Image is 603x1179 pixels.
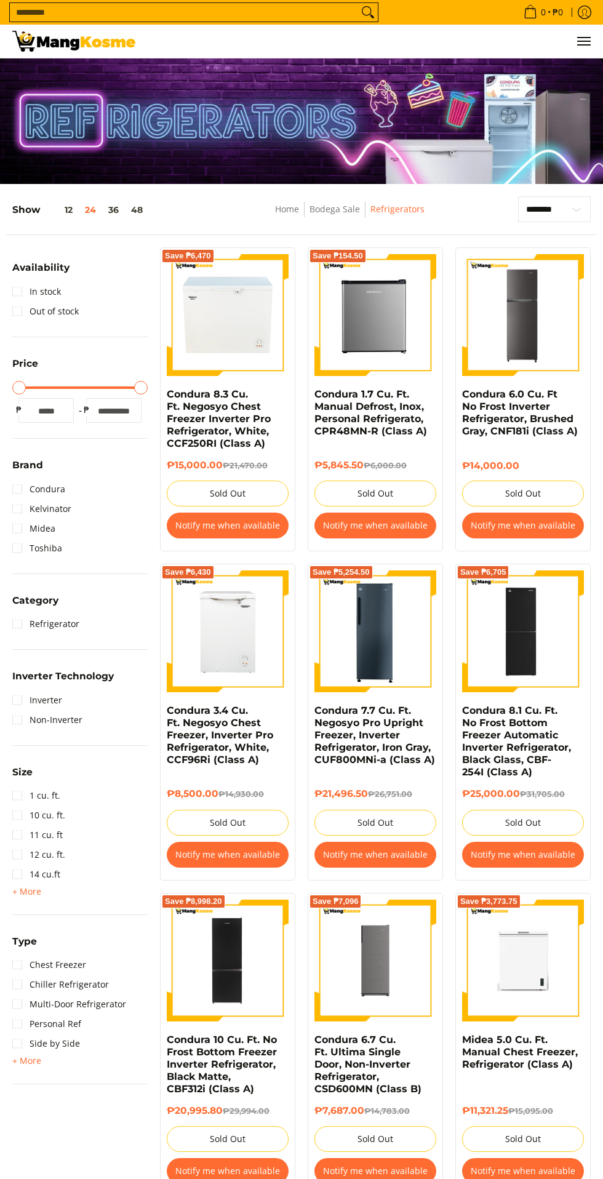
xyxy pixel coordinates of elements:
[551,8,565,17] span: ₱0
[12,359,38,377] summary: Open
[314,254,436,376] img: Condura 1.7 Cu. Ft. Manual Defrost, Inox, Personal Refrigerato, CPR48MN-R (Class A)
[12,825,63,845] a: 11 cu. ft
[364,461,407,470] del: ₱6,000.00
[12,1014,81,1034] a: Personal Ref
[314,1034,421,1095] a: Condura 6.7 Cu. Ft. Ultima Single Door, Non-Inverter Refrigerator, CSD600MN (Class B)
[358,3,378,22] button: Search
[12,596,58,614] summary: Open
[12,786,60,805] a: 1 cu. ft.
[12,845,65,865] a: 12 cu. ft.
[462,460,584,471] h6: ₱14,000.00
[316,570,434,692] img: Condura 7.7 Cu. Ft. Negosyo Pro Upright Freezer, Inverter Refrigerator, Iron Gray, CUF800MNi-a (C...
[313,252,363,260] span: Save ₱154.50
[12,767,33,777] span: Size
[314,810,436,836] button: Sold Out
[167,254,289,376] img: Condura 8.3 Cu. Ft. Negosyo Chest Freezer Inverter Pro Refrigerator, White, CCF250RI (Class A)
[314,388,427,437] a: Condura 1.7 Cu. Ft. Manual Defrost, Inox, Personal Refrigerato, CPR48MN-R (Class A)
[167,705,273,765] a: Condura 3.4 Cu. Ft. Negosyo Chest Freezer, Inverter Pro Refrigerator, White, CCF96Ri (Class A)
[167,842,289,868] button: Notify me when available
[125,205,149,215] button: 48
[167,1105,289,1117] h6: ₱20,995.80
[465,570,581,692] img: Condura 8.1 Cu. Ft. No Frost Bottom Freezer Automatic Inverter Refrigerator, Black Glass, CBF-254...
[218,789,264,799] del: ₱14,930.00
[80,404,92,416] span: ₱
[165,898,222,905] span: Save ₱8,998.20
[12,282,61,302] a: In stock
[12,994,126,1014] a: Multi-Door Refrigerator
[223,1106,270,1116] del: ₱29,994.00
[12,865,60,884] a: 14 cu.ft
[12,519,55,538] a: Midea
[12,302,79,321] a: Out of stock
[167,788,289,800] h6: ₱8,500.00
[370,203,425,215] a: Refrigerators
[462,254,584,376] img: Condura 6.0 Cu. Ft No Frost Inverter Refrigerator, Brushed Gray, CNF181i (Class A)
[12,937,37,955] summary: Open
[462,705,571,778] a: Condura 8.1 Cu. Ft. No Frost Bottom Freezer Automatic Inverter Refrigerator, Black Glass, CBF-254...
[313,569,370,576] span: Save ₱5,254.50
[12,767,33,786] summary: Open
[462,481,584,506] button: Sold Out
[12,479,65,499] a: Condura
[314,513,436,538] button: Notify me when available
[368,789,412,799] del: ₱26,751.00
[218,202,481,230] nav: Breadcrumbs
[462,810,584,836] button: Sold Out
[12,263,70,272] span: Availability
[167,1034,277,1095] a: Condura 10 Cu. Ft. No Frost Bottom Freezer Inverter Refrigerator, Black Matte, CBF312i (Class A)
[12,404,25,416] span: ₱
[167,810,289,836] button: Sold Out
[314,705,435,765] a: Condura 7.7 Cu. Ft. Negosyo Pro Upright Freezer, Inverter Refrigerator, Iron Gray, CUF800MNi-a (C...
[12,1034,80,1053] a: Side by Side
[148,25,591,58] ul: Customer Navigation
[12,805,65,825] a: 10 cu. ft.
[12,887,41,897] span: + More
[167,481,289,506] button: Sold Out
[165,569,211,576] span: Save ₱6,430
[314,1126,436,1152] button: Sold Out
[508,1106,553,1116] del: ₱15,095.00
[462,842,584,868] button: Notify me when available
[12,671,114,681] span: Inverter Technology
[12,710,82,730] a: Non-Inverter
[539,8,548,17] span: 0
[12,596,58,605] span: Category
[12,460,43,479] summary: Open
[314,1105,436,1117] h6: ₱7,687.00
[520,6,567,19] span: •
[314,481,436,506] button: Sold Out
[12,884,41,899] summary: Open
[314,459,436,471] h6: ₱5,845.50
[364,1106,410,1116] del: ₱14,783.00
[12,359,38,368] span: Price
[167,900,289,1021] img: Condura 10 Cu. Ft. No Frost Bottom Freezer Inverter Refrigerator, Black Matte, CBF312i (Class A)
[462,513,584,538] button: Notify me when available
[462,388,578,437] a: Condura 6.0 Cu. Ft No Frost Inverter Refrigerator, Brushed Gray, CNF181i (Class A)
[462,914,584,1007] img: Midea 5.0 Cu. Ft. Manual Chest Freezer, Refrigerator (Class A)
[12,204,149,215] h5: Show
[460,569,506,576] span: Save ₱6,705
[12,499,71,519] a: Kelvinator
[460,898,517,905] span: Save ₱3,773.75
[462,1034,578,1070] a: Midea 5.0 Cu. Ft. Manual Chest Freezer, Refrigerator (Class A)
[12,1053,41,1068] summary: Open
[167,513,289,538] button: Notify me when available
[79,205,102,215] button: 24
[167,388,271,449] a: Condura 8.3 Cu. Ft. Negosyo Chest Freezer Inverter Pro Refrigerator, White, CCF250RI (Class A)
[462,788,584,800] h6: ₱25,000.00
[40,205,79,215] button: 12
[12,671,114,690] summary: Open
[313,898,359,905] span: Save ₱7,096
[520,789,565,799] del: ₱31,705.00
[12,955,86,975] a: Chest Freezer
[275,203,299,215] a: Home
[12,975,109,994] a: Chiller Refrigerator
[309,203,360,215] a: Bodega Sale
[462,1105,584,1117] h6: ₱11,321.25
[12,1056,41,1066] span: + More
[314,788,436,800] h6: ₱21,496.50
[314,900,436,1021] img: condura-ultima-non-inveter-single-door-6.7-cubic-feet-refrigerator-mang-kosme
[576,25,591,58] button: Menu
